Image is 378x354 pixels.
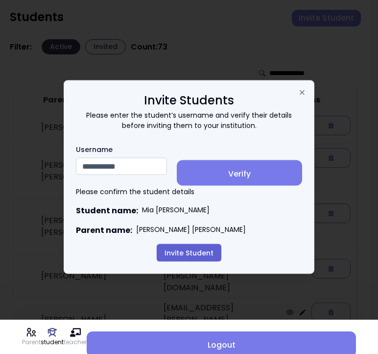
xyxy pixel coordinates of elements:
[76,110,302,131] p: Please enter the student’s username and verify their details before inviting them to your institu...
[142,205,210,217] p: Mia [PERSON_NAME]
[185,168,294,180] span: Verify
[136,225,246,236] p: [PERSON_NAME] [PERSON_NAME]
[157,244,221,262] button: Invite Student
[76,93,302,108] h2: Invite Students
[76,225,132,236] b: Parent name:
[76,187,302,197] p: Please confirm the student details
[76,145,167,155] label: Username
[76,205,138,217] b: Student name:
[177,160,302,186] button: Verify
